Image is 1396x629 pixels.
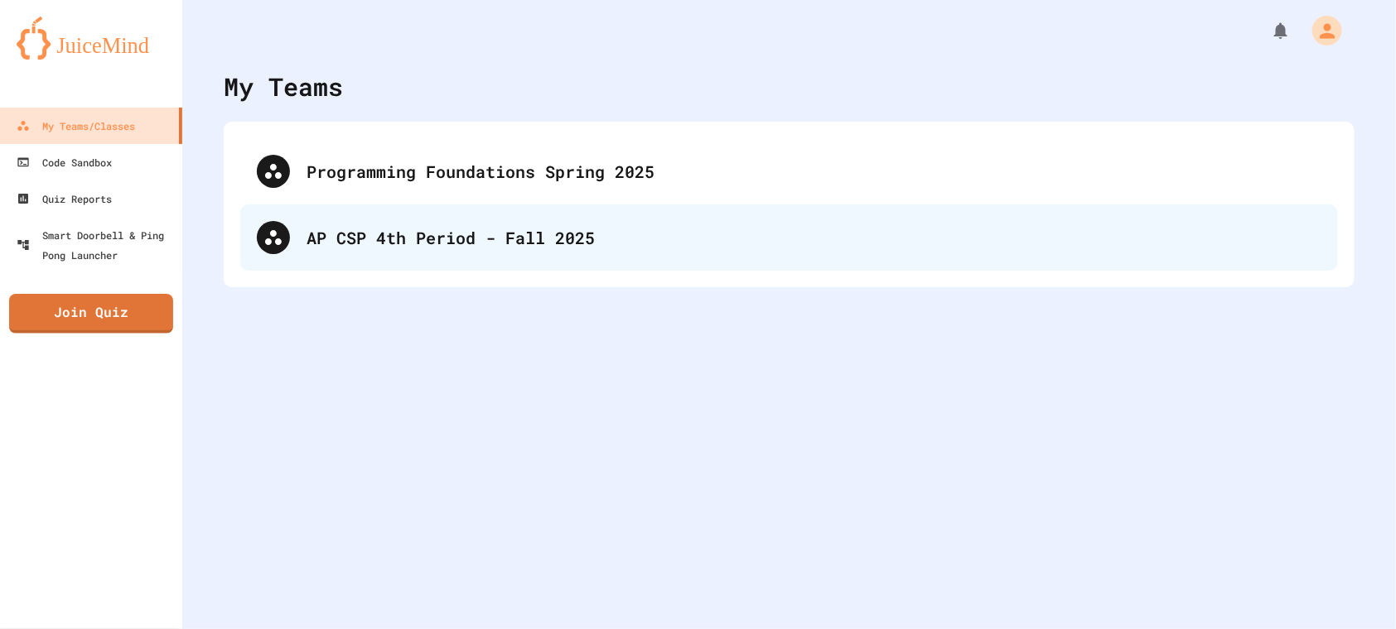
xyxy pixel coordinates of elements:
[240,138,1338,204] div: Programming Foundations Spring 2025
[9,294,173,334] a: Join Quiz
[307,225,1321,250] div: AP CSP 4th Period - Fall 2025
[240,204,1338,271] div: AP CSP 4th Period - Fall 2025
[17,225,176,265] div: Smart Doorbell & Ping Pong Launcher
[307,159,1321,184] div: Programming Foundations Spring 2025
[17,189,112,209] div: Quiz Reports
[1240,17,1295,45] div: My Notifications
[224,68,343,105] div: My Teams
[17,17,166,60] img: logo-orange.svg
[1295,12,1346,50] div: My Account
[17,152,112,172] div: Code Sandbox
[17,116,135,136] div: My Teams/Classes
